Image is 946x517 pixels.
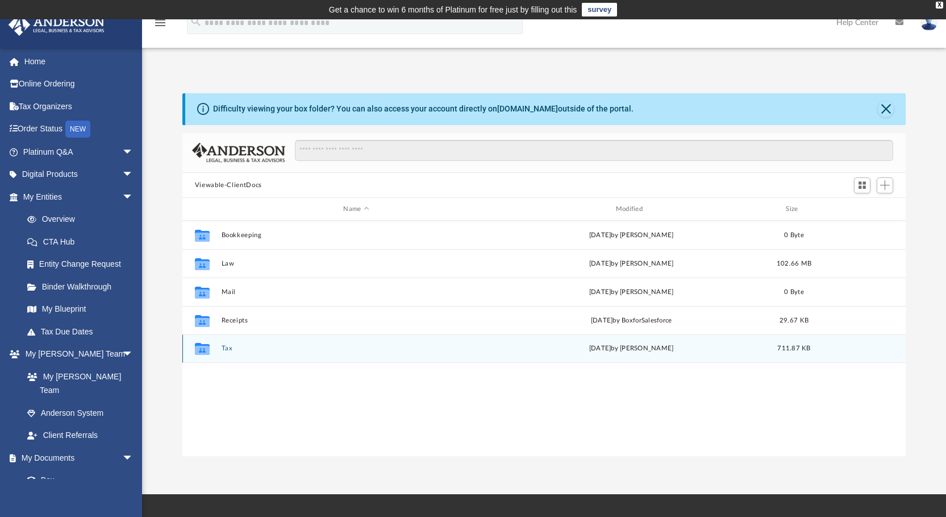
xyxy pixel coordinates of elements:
button: Receipts [221,317,491,324]
button: Add [877,177,894,193]
div: Size [771,204,816,214]
a: survey [582,3,617,16]
a: My Entitiesarrow_drop_down [8,185,151,208]
div: [DATE] by [PERSON_NAME] [496,287,766,297]
a: Tax Organizers [8,95,151,118]
div: Modified [496,204,766,214]
span: arrow_drop_down [122,185,145,209]
div: Get a chance to win 6 months of Platinum for free just by filling out this [329,3,577,16]
span: arrow_drop_down [122,446,145,470]
a: Entity Change Request [16,253,151,276]
div: NEW [65,121,90,138]
a: Order StatusNEW [8,118,151,141]
a: My Blueprint [16,298,145,321]
a: Online Ordering [8,73,151,96]
div: grid [182,221,906,456]
div: [DATE] by [PERSON_NAME] [496,344,766,354]
a: Home [8,50,151,73]
a: Digital Productsarrow_drop_down [8,163,151,186]
a: [DOMAIN_NAME] [497,104,558,113]
span: arrow_drop_down [122,343,145,366]
a: My [PERSON_NAME] Teamarrow_drop_down [8,343,145,366]
input: Search files and folders [295,140,893,162]
a: menu [153,22,167,30]
span: 102.66 MB [777,260,811,267]
button: Switch to Grid View [854,177,871,193]
span: 0 Byte [784,289,804,295]
span: 711.87 KB [777,345,810,351]
div: Name [220,204,491,214]
a: Client Referrals [16,424,145,447]
span: 29.67 KB [780,317,809,324]
a: Tax Due Dates [16,320,151,343]
a: CTA Hub [16,230,151,253]
div: Difficulty viewing your box folder? You can also access your account directly on outside of the p... [213,103,634,115]
img: User Pic [920,14,937,31]
button: Law [221,260,491,267]
div: [DATE] by BoxforSalesforce [496,316,766,326]
button: Bookkeeping [221,231,491,239]
span: arrow_drop_down [122,140,145,164]
a: Platinum Q&Aarrow_drop_down [8,140,151,163]
i: menu [153,16,167,30]
span: 0 Byte [784,232,804,238]
a: Box [16,469,139,492]
div: id [187,204,216,214]
img: Anderson Advisors Platinum Portal [5,14,108,36]
a: Binder Walkthrough [16,275,151,298]
button: Mail [221,288,491,296]
button: Close [878,101,894,117]
a: Anderson System [16,402,145,424]
button: Viewable-ClientDocs [195,180,262,191]
i: search [190,15,202,28]
a: My [PERSON_NAME] Team [16,365,139,402]
span: arrow_drop_down [122,163,145,187]
a: Overview [16,208,151,231]
div: id [822,204,901,214]
div: [DATE] by [PERSON_NAME] [496,230,766,241]
a: My Documentsarrow_drop_down [8,446,145,469]
button: Tax [221,345,491,353]
div: [DATE] by [PERSON_NAME] [496,259,766,269]
div: close [936,2,943,9]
